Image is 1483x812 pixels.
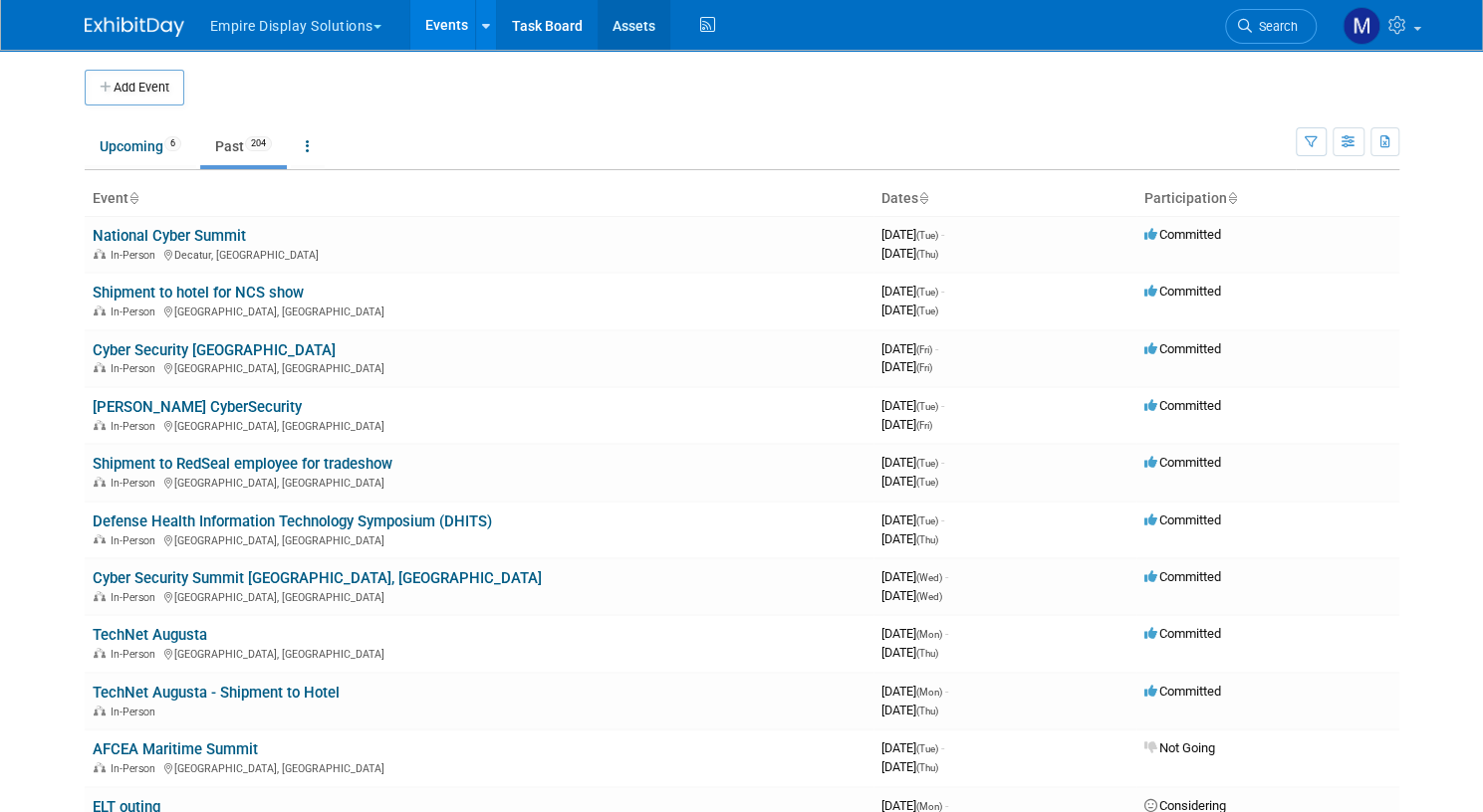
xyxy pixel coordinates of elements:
span: In-Person [111,648,161,661]
div: [GEOGRAPHIC_DATA], [GEOGRAPHIC_DATA] [93,588,865,604]
span: In-Person [111,477,161,490]
span: In-Person [111,362,161,375]
th: Dates [873,182,1136,216]
span: (Tue) [916,458,938,469]
span: - [941,512,944,527]
span: Committed [1144,684,1221,699]
img: In-Person Event [94,477,106,487]
span: (Tue) [916,305,938,316]
span: [DATE] [881,684,948,699]
a: National Cyber Summit [93,227,246,245]
a: Sort by Participation Type [1227,190,1237,206]
span: - [941,455,944,470]
span: (Thu) [916,762,938,773]
a: Defense Health Information Technology Symposium (DHITS) [93,512,492,530]
a: Upcoming6 [85,127,196,165]
span: [DATE] [881,512,944,527]
img: In-Person Event [94,305,106,315]
span: - [945,684,948,699]
span: Committed [1144,398,1221,413]
img: In-Person Event [94,706,106,715]
span: - [941,398,944,413]
span: (Fri) [916,362,932,373]
span: [DATE] [881,284,944,299]
span: In-Person [111,420,161,433]
span: (Wed) [916,572,942,583]
span: Not Going [1144,740,1215,755]
span: In-Person [111,534,161,547]
img: In-Person Event [94,591,106,601]
span: [DATE] [881,455,944,470]
span: - [935,341,938,356]
div: [GEOGRAPHIC_DATA], [GEOGRAPHIC_DATA] [93,303,865,318]
img: In-Person Event [94,648,106,658]
div: [GEOGRAPHIC_DATA], [GEOGRAPHIC_DATA] [93,417,865,433]
span: [DATE] [881,341,938,356]
a: TechNet Augusta [93,626,207,644]
span: [DATE] [881,398,944,413]
span: 204 [245,136,272,151]
span: - [945,569,948,584]
span: [DATE] [881,474,938,489]
span: Committed [1144,455,1221,470]
div: [GEOGRAPHIC_DATA], [GEOGRAPHIC_DATA] [93,645,865,661]
a: Search [1225,9,1317,44]
a: AFCEA Maritime Summit [93,740,258,758]
span: - [941,284,944,299]
img: In-Person Event [94,420,106,430]
span: (Thu) [916,648,938,659]
span: [DATE] [881,417,932,432]
span: [DATE] [881,359,932,374]
span: Committed [1144,341,1221,356]
a: Cyber Security Summit [GEOGRAPHIC_DATA], [GEOGRAPHIC_DATA] [93,569,542,587]
span: [DATE] [881,740,944,755]
a: Sort by Event Name [128,190,138,206]
div: [GEOGRAPHIC_DATA], [GEOGRAPHIC_DATA] [93,359,865,375]
span: (Mon) [916,629,942,640]
span: Committed [1144,626,1221,641]
span: - [941,740,944,755]
span: [DATE] [881,569,948,584]
a: Shipment to RedSeal employee for tradeshow [93,455,392,473]
th: Participation [1136,182,1399,216]
span: - [945,626,948,641]
img: In-Person Event [94,249,106,259]
span: [DATE] [881,588,942,603]
span: Committed [1144,284,1221,299]
a: TechNet Augusta - Shipment to Hotel [93,684,340,702]
img: Matt h [1343,7,1380,45]
span: (Fri) [916,344,932,355]
img: ExhibitDay [85,17,184,37]
span: [DATE] [881,531,938,546]
span: [DATE] [881,227,944,242]
span: (Tue) [916,230,938,241]
span: (Thu) [916,249,938,260]
span: Committed [1144,512,1221,527]
span: In-Person [111,762,161,775]
span: (Tue) [916,743,938,754]
span: (Thu) [916,706,938,716]
span: [DATE] [881,759,938,774]
img: In-Person Event [94,362,106,372]
span: (Tue) [916,477,938,488]
span: (Fri) [916,420,932,431]
span: [DATE] [881,645,938,660]
a: [PERSON_NAME] CyberSecurity [93,398,302,416]
span: [DATE] [881,246,938,261]
span: Committed [1144,569,1221,584]
th: Event [85,182,873,216]
a: Shipment to hotel for NCS show [93,284,304,302]
span: (Tue) [916,515,938,526]
span: In-Person [111,706,161,718]
div: [GEOGRAPHIC_DATA], [GEOGRAPHIC_DATA] [93,531,865,547]
span: [DATE] [881,703,938,717]
span: 6 [164,136,181,151]
span: (Tue) [916,401,938,412]
div: [GEOGRAPHIC_DATA], [GEOGRAPHIC_DATA] [93,474,865,490]
span: (Wed) [916,591,942,602]
span: (Mon) [916,687,942,698]
span: [DATE] [881,626,948,641]
span: [DATE] [881,303,938,317]
img: In-Person Event [94,762,106,772]
span: (Mon) [916,801,942,812]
